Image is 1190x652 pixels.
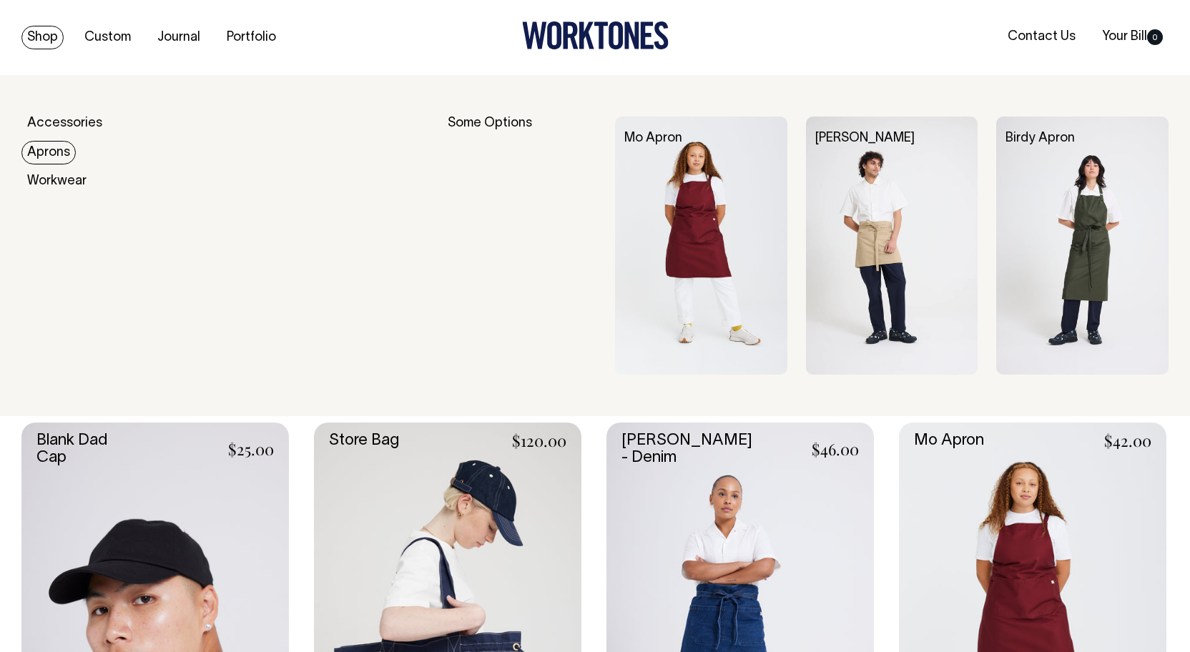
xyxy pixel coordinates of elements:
a: Birdy Apron [1005,132,1075,144]
a: Portfolio [221,26,282,49]
img: Bobby Apron [806,117,978,375]
a: Custom [79,26,137,49]
a: Mo Apron [624,132,682,144]
a: Aprons [21,141,76,164]
img: Mo Apron [615,117,787,375]
a: Shop [21,26,64,49]
span: 0 [1147,29,1163,45]
a: Accessories [21,112,108,135]
a: [PERSON_NAME] [815,132,915,144]
a: Your Bill0 [1096,25,1169,49]
a: Contact Us [1002,25,1081,49]
img: Birdy Apron [996,117,1169,375]
div: Some Options [448,117,597,375]
a: Workwear [21,169,92,193]
a: Journal [152,26,206,49]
